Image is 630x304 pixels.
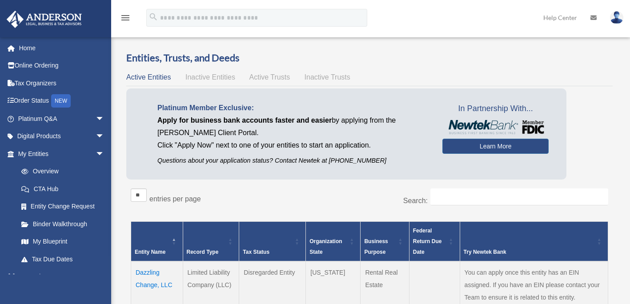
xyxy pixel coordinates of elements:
span: arrow_drop_down [96,110,113,128]
a: Platinum Q&Aarrow_drop_down [6,110,118,128]
img: NewtekBankLogoSM.png [447,120,544,134]
th: Entity Name: Activate to invert sorting [131,221,183,261]
th: Tax Status: Activate to sort [239,221,306,261]
span: Organization State [309,238,342,255]
img: Anderson Advisors Platinum Portal [4,11,84,28]
a: CTA Hub [12,180,113,198]
a: Overview [12,163,109,180]
p: Click "Apply Now" next to one of your entities to start an application. [157,139,429,152]
span: Record Type [187,249,219,255]
p: Platinum Member Exclusive: [157,102,429,114]
label: Search: [403,197,428,204]
span: Active Trusts [249,73,290,81]
img: User Pic [610,11,623,24]
span: Inactive Trusts [305,73,350,81]
span: arrow_drop_down [96,145,113,163]
span: Apply for business bank accounts faster and easier [157,116,332,124]
th: Record Type: Activate to sort [183,221,239,261]
h3: Entities, Trusts, and Deeds [126,51,613,65]
span: arrow_drop_down [96,128,113,146]
th: Try Newtek Bank : Activate to sort [460,221,608,261]
div: Try Newtek Bank [464,247,594,257]
span: Tax Status [243,249,269,255]
a: Tax Due Dates [12,250,113,268]
a: My Blueprint [12,233,113,251]
a: Entity Change Request [12,198,113,216]
div: NEW [51,94,71,108]
span: Business Purpose [364,238,388,255]
a: Learn More [442,139,549,154]
a: menu [120,16,131,23]
th: Business Purpose: Activate to sort [361,221,409,261]
i: search [148,12,158,22]
th: Organization State: Activate to sort [306,221,361,261]
p: by applying from the [PERSON_NAME] Client Portal. [157,114,429,139]
a: My Entitiesarrow_drop_down [6,145,113,163]
label: entries per page [149,195,201,203]
span: arrow_drop_down [96,268,113,286]
a: Digital Productsarrow_drop_down [6,128,118,145]
p: Questions about your application status? Contact Newtek at [PHONE_NUMBER] [157,155,429,166]
span: Active Entities [126,73,171,81]
th: Federal Return Due Date: Activate to sort [409,221,460,261]
a: Order StatusNEW [6,92,118,110]
span: Federal Return Due Date [413,228,442,255]
a: Online Ordering [6,57,118,75]
span: Inactive Entities [185,73,235,81]
a: Home [6,39,118,57]
span: In Partnership With... [442,102,549,116]
span: Entity Name [135,249,165,255]
a: Binder Walkthrough [12,215,113,233]
i: menu [120,12,131,23]
a: My Anderson Teamarrow_drop_down [6,268,118,286]
a: Tax Organizers [6,74,118,92]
